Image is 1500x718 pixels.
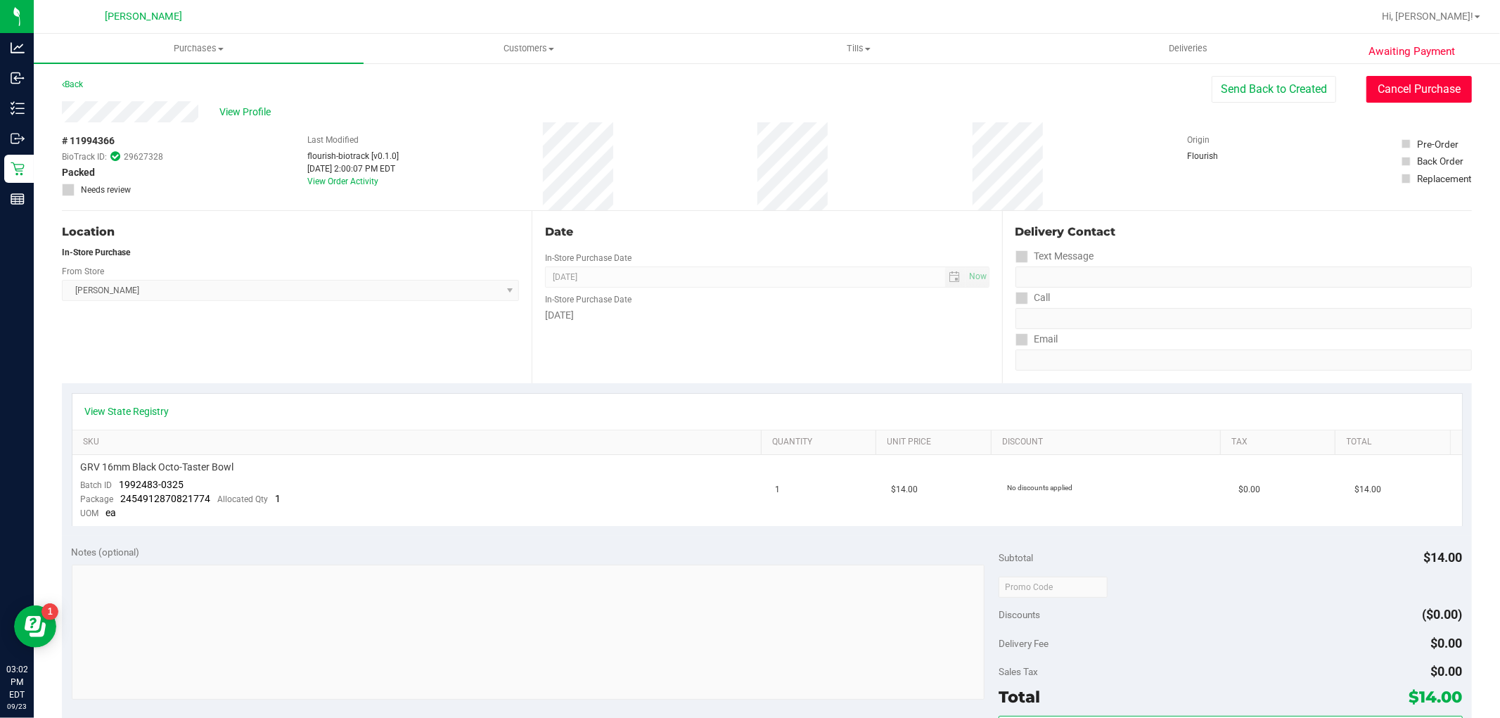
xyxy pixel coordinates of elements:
label: In-Store Purchase Date [545,293,632,306]
p: 09/23 [6,701,27,712]
span: $0.00 [1431,636,1463,650]
iframe: Resource center [14,605,56,648]
span: Purchases [34,42,364,55]
span: Packed [62,165,95,180]
span: 29627328 [124,150,163,163]
span: Awaiting Payment [1368,44,1455,60]
label: In-Store Purchase Date [545,252,632,264]
span: $14.00 [1354,483,1381,496]
input: Format: (999) 999-9999 [1015,267,1472,288]
a: Customers [364,34,693,63]
inline-svg: Reports [11,192,25,206]
span: 1 [776,483,781,496]
span: Deliveries [1150,42,1226,55]
span: Tills [694,42,1023,55]
span: $14.00 [1409,687,1463,707]
a: Discount [1002,437,1215,448]
div: flourish-biotrack [v0.1.0] [307,150,399,162]
input: Format: (999) 999-9999 [1015,308,1472,329]
span: UOM [81,508,99,518]
span: No discounts applied [1007,484,1072,492]
span: Notes (optional) [72,546,140,558]
label: Email [1015,329,1058,350]
a: View State Registry [85,404,169,418]
span: $14.00 [891,483,918,496]
a: Quantity [772,437,871,448]
span: Discounts [999,602,1040,627]
a: Tax [1231,437,1330,448]
inline-svg: Analytics [11,41,25,55]
label: Text Message [1015,246,1094,267]
label: Last Modified [307,134,359,146]
iframe: Resource center unread badge [41,603,58,620]
span: # 11994366 [62,134,115,148]
span: Allocated Qty [218,494,269,504]
a: Purchases [34,34,364,63]
span: Hi, [PERSON_NAME]! [1382,11,1473,22]
div: Date [545,224,989,241]
inline-svg: Inbound [11,71,25,85]
inline-svg: Outbound [11,132,25,146]
span: $0.00 [1431,664,1463,679]
a: View Order Activity [307,177,378,186]
input: Promo Code [999,577,1108,598]
div: [DATE] [545,308,989,323]
a: Unit Price [887,437,986,448]
span: Total [999,687,1040,707]
strong: In-Store Purchase [62,248,130,257]
span: Package [81,494,114,504]
inline-svg: Retail [11,162,25,176]
a: Deliveries [1023,34,1353,63]
span: View Profile [219,105,276,120]
div: Pre-Order [1417,137,1459,151]
span: ($0.00) [1423,607,1463,622]
span: Needs review [81,184,131,196]
span: GRV 16mm Black Octo-Taster Bowl [81,461,234,474]
span: Delivery Fee [999,638,1049,649]
div: Location [62,224,519,241]
button: Send Back to Created [1212,76,1336,103]
a: Tills [693,34,1023,63]
div: Flourish [1187,150,1257,162]
div: [DATE] 2:00:07 PM EDT [307,162,399,175]
span: Subtotal [999,552,1033,563]
span: [PERSON_NAME] [105,11,182,23]
span: Sales Tax [999,666,1038,677]
a: Back [62,79,83,89]
p: 03:02 PM EDT [6,663,27,701]
span: Batch ID [81,480,113,490]
div: Replacement [1417,172,1471,186]
span: $0.00 [1238,483,1260,496]
div: Back Order [1417,154,1463,168]
span: BioTrack ID: [62,150,107,163]
label: From Store [62,265,104,278]
span: 1 [276,493,281,504]
inline-svg: Inventory [11,101,25,115]
label: Call [1015,288,1051,308]
span: Customers [364,42,693,55]
span: ea [106,507,117,518]
button: Cancel Purchase [1366,76,1472,103]
label: Origin [1187,134,1210,146]
span: In Sync [110,150,120,163]
a: Total [1347,437,1445,448]
span: $14.00 [1424,550,1463,565]
span: 1992483-0325 [120,479,184,490]
div: Delivery Contact [1015,224,1472,241]
a: SKU [83,437,756,448]
span: 2454912870821774 [121,493,211,504]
